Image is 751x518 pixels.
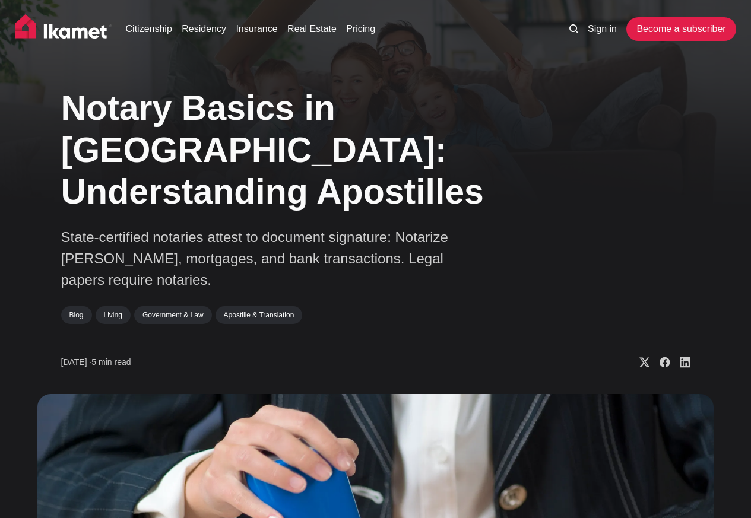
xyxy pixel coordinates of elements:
time: 5 min read [61,357,131,368]
a: Living [96,306,131,324]
a: Share on X [630,357,650,368]
a: Pricing [346,22,375,36]
a: Apostille & Translation [216,306,303,324]
a: Insurance [236,22,277,36]
a: Real Estate [287,22,337,36]
a: Share on Linkedin [670,357,690,368]
a: Residency [182,22,226,36]
a: Sign in [588,22,617,36]
img: Ikamet home [15,14,112,44]
p: State-certified notaries attest to document signature: Notarize [PERSON_NAME], mortgages, and ban... [61,227,477,291]
a: Government & Law [134,306,212,324]
a: Citizenship [126,22,172,36]
h1: Notary Basics in [GEOGRAPHIC_DATA]: Understanding Apostilles [61,87,536,213]
a: Blog [61,306,92,324]
a: Become a subscriber [626,17,736,41]
span: [DATE] ∙ [61,357,92,367]
a: Share on Facebook [650,357,670,368]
